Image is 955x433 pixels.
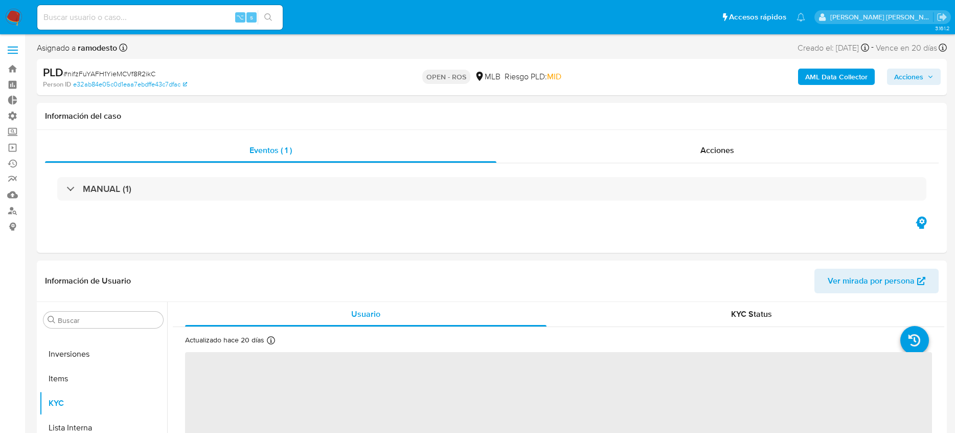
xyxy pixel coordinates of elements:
span: s [250,12,253,22]
span: MID [547,71,561,82]
p: OPEN - ROS [422,70,470,84]
span: Usuario [351,308,380,320]
span: - [871,41,874,55]
input: Buscar [58,316,159,325]
b: AML Data Collector [805,69,868,85]
p: giuliana.competiello@mercadolibre.com [830,12,934,22]
span: Ver mirada por persona [828,269,915,293]
a: Salir [937,12,947,23]
div: Creado el: [DATE] [798,41,869,55]
button: Items [39,366,167,391]
span: # nifzFuYAFH1YieMCVf8R2ikC [63,69,155,79]
h1: Información de Usuario [45,276,131,286]
input: Buscar usuario o caso... [37,11,283,24]
b: ramodesto [76,42,117,54]
a: e32ab84e05c0d1eaa7ebdffe43c7dfac [73,80,187,89]
button: Ver mirada por persona [814,269,939,293]
span: Asignado a [37,42,117,54]
span: ⌥ [236,12,244,22]
button: Inversiones [39,342,167,366]
b: PLD [43,64,63,80]
button: Acciones [887,69,941,85]
button: search-icon [258,10,279,25]
span: Riesgo PLD: [505,71,561,82]
h1: Información del caso [45,111,939,121]
button: Buscar [48,316,56,324]
span: Vence en 20 días [876,42,937,54]
span: Accesos rápidos [729,12,786,23]
button: KYC [39,391,167,416]
div: MLB [474,71,501,82]
span: Acciones [700,144,734,156]
span: KYC Status [731,308,772,320]
p: Actualizado hace 20 días [185,335,264,345]
b: Person ID [43,80,71,89]
span: Acciones [894,69,923,85]
h3: MANUAL (1) [83,183,131,194]
div: MANUAL (1) [57,177,926,201]
span: Eventos ( 1 ) [249,144,292,156]
button: AML Data Collector [798,69,875,85]
a: Notificaciones [797,13,805,21]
